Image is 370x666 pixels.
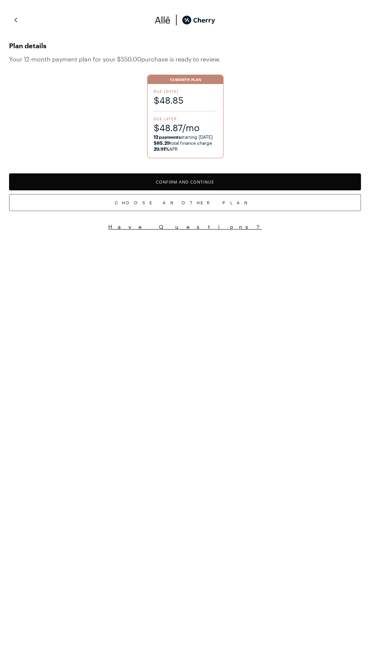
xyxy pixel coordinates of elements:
[9,40,361,52] span: Plan details
[9,173,361,190] button: Confirm and Continue
[154,116,217,121] span: Due Later
[154,134,213,139] span: starting [DATE]
[154,94,217,106] span: $48.85
[9,223,361,230] button: Have Questions?
[154,134,181,139] strong: 12 payments
[154,121,217,134] span: $48.87/mo
[154,146,178,152] span: APR
[9,55,361,63] span: Your 12 -month payment plan for your $550.00 purchase is ready to review.
[9,194,361,211] div: Choose Another Plan
[182,14,215,26] img: cherry_black_logo-DrOE_MJI.svg
[154,89,217,94] span: Due [DATE]
[11,14,20,26] img: svg%3e
[148,75,224,84] div: 12-Month Plan
[154,146,169,152] strong: 29.91%
[154,140,170,145] strong: $85.29
[171,14,182,26] img: svg%3e
[155,14,171,26] img: svg%3e
[154,140,213,145] span: total finance charge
